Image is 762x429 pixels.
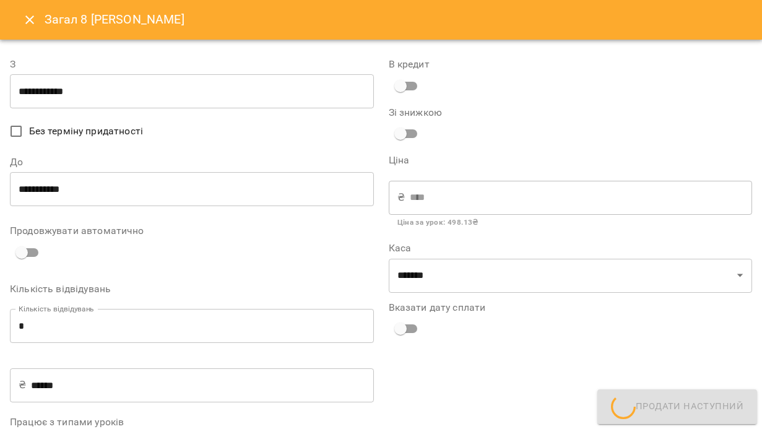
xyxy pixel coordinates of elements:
span: Без терміну придатності [29,124,143,139]
label: Вказати дату сплати [389,303,753,313]
label: Зі знижкою [389,108,510,118]
label: Продовжувати автоматично [10,226,374,236]
p: ₴ [19,378,26,392]
label: З [10,59,374,69]
b: Ціна за урок : 498.13 ₴ [397,218,478,227]
label: Кількість відвідувань [10,284,374,294]
h6: Загал 8 [PERSON_NAME] [45,10,184,29]
label: Працює з типами уроків [10,417,374,427]
label: В кредит [389,59,753,69]
label: До [10,157,374,167]
label: Ціна [389,155,753,165]
button: Close [15,5,45,35]
p: ₴ [397,190,405,205]
label: Каса [389,243,753,253]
